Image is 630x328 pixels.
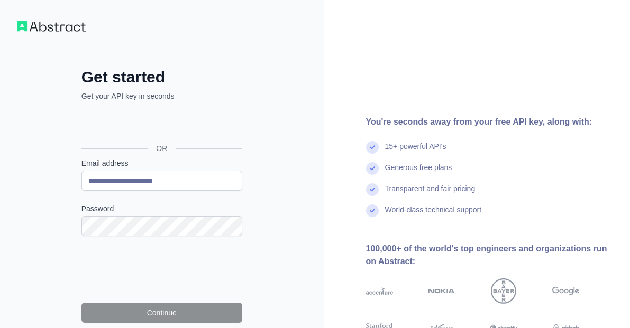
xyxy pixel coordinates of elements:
[148,143,176,154] span: OR
[81,91,242,101] p: Get your API key in seconds
[428,278,455,304] img: nokia
[81,249,242,290] iframe: reCAPTCHA
[81,158,242,168] label: Email address
[366,162,379,175] img: check mark
[366,204,379,217] img: check mark
[366,141,379,154] img: check mark
[81,203,242,214] label: Password
[366,278,393,304] img: accenture
[491,278,516,304] img: bayer
[366,116,614,128] div: You're seconds away from your free API key, along with:
[76,113,245,136] iframe: Sign in with Google Button
[81,68,242,87] h2: Get started
[385,141,446,162] div: 15+ powerful API's
[385,162,452,183] div: Generous free plans
[81,303,242,323] button: Continue
[552,278,579,304] img: google
[366,242,614,268] div: 100,000+ of the world's top engineers and organizations run on Abstract:
[385,183,476,204] div: Transparent and fair pricing
[385,204,482,226] div: World-class technical support
[17,21,86,32] img: Workflow
[366,183,379,196] img: check mark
